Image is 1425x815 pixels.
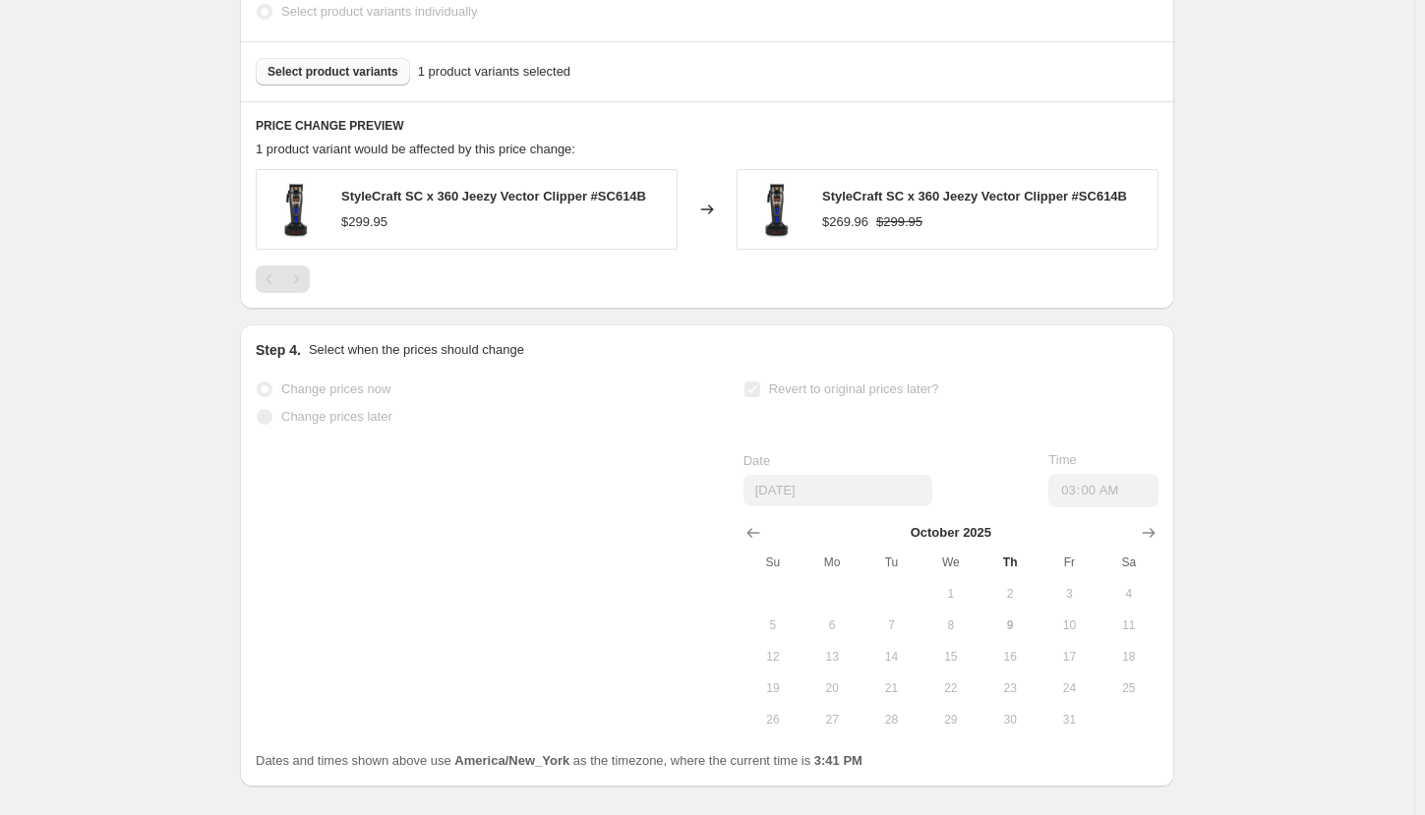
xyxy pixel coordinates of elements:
button: Wednesday October 15 2025 [921,641,980,672]
span: 5 [751,617,795,633]
button: Sunday October 19 2025 [743,672,802,704]
button: Thursday October 30 2025 [980,704,1039,735]
span: Fr [1047,554,1091,570]
p: Select when the prices should change [309,340,524,360]
button: Thursday October 23 2025 [980,672,1039,704]
button: Saturday October 18 2025 [1099,641,1158,672]
button: Friday October 3 2025 [1039,578,1098,610]
span: 17 [1047,649,1091,665]
img: stylecraft182590_80x.jpg [747,180,806,239]
button: Sunday October 5 2025 [743,610,802,641]
span: StyleCraft SC x 360 Jeezy Vector Clipper #SC614B [341,189,646,204]
button: Tuesday October 14 2025 [861,641,920,672]
span: Su [751,554,795,570]
span: 4 [1107,586,1151,602]
button: Saturday October 25 2025 [1099,672,1158,704]
span: Time [1048,452,1076,467]
h2: Step 4. [256,340,301,360]
span: Change prices now [281,381,390,396]
span: StyleCraft SC x 360 Jeezy Vector Clipper #SC614B [822,189,1127,204]
span: 31 [1047,712,1091,728]
button: Thursday October 2 2025 [980,578,1039,610]
button: Wednesday October 22 2025 [921,672,980,704]
button: Monday October 20 2025 [802,672,861,704]
button: Sunday October 12 2025 [743,641,802,672]
button: Show previous month, September 2025 [740,519,767,547]
th: Wednesday [921,547,980,578]
span: Tu [869,554,913,570]
span: 9 [988,617,1032,633]
span: Sa [1107,554,1151,570]
span: 28 [869,712,913,728]
th: Tuesday [861,547,920,578]
span: Change prices later [281,409,392,424]
span: Revert to original prices later? [769,381,939,396]
span: 20 [810,680,854,696]
span: 23 [988,680,1032,696]
button: Tuesday October 21 2025 [861,672,920,704]
button: Friday October 10 2025 [1039,610,1098,641]
button: Monday October 13 2025 [802,641,861,672]
span: 14 [869,649,913,665]
strike: $299.95 [876,212,922,232]
span: 3 [1047,586,1091,602]
div: $299.95 [341,212,387,232]
button: Saturday October 4 2025 [1099,578,1158,610]
button: Monday October 6 2025 [802,610,861,641]
b: America/New_York [454,753,569,768]
input: 12:00 [1048,474,1158,507]
span: We [929,554,973,570]
button: Friday October 24 2025 [1039,672,1098,704]
span: 19 [751,680,795,696]
th: Monday [802,547,861,578]
span: 22 [929,680,973,696]
button: Sunday October 26 2025 [743,704,802,735]
span: 7 [869,617,913,633]
button: Saturday October 11 2025 [1099,610,1158,641]
button: Friday October 17 2025 [1039,641,1098,672]
span: 25 [1107,680,1151,696]
span: 18 [1107,649,1151,665]
div: $269.96 [822,212,868,232]
button: Friday October 31 2025 [1039,704,1098,735]
button: Tuesday October 7 2025 [861,610,920,641]
span: 12 [751,649,795,665]
button: Wednesday October 29 2025 [921,704,980,735]
span: 1 product variant would be affected by this price change: [256,142,575,156]
h6: PRICE CHANGE PREVIEW [256,118,1158,134]
input: 10/9/2025 [743,475,932,506]
span: 13 [810,649,854,665]
span: 1 [929,586,973,602]
span: Mo [810,554,854,570]
button: Today Thursday October 9 2025 [980,610,1039,641]
nav: Pagination [256,265,310,293]
button: Tuesday October 28 2025 [861,704,920,735]
th: Friday [1039,547,1098,578]
span: 21 [869,680,913,696]
button: Wednesday October 1 2025 [921,578,980,610]
button: Show next month, November 2025 [1135,519,1162,547]
span: 15 [929,649,973,665]
span: 30 [988,712,1032,728]
span: 27 [810,712,854,728]
span: 29 [929,712,973,728]
span: 10 [1047,617,1091,633]
b: 3:41 PM [814,753,862,768]
span: 26 [751,712,795,728]
span: 6 [810,617,854,633]
span: Dates and times shown above use as the timezone, where the current time is [256,753,862,768]
button: Wednesday October 8 2025 [921,610,980,641]
img: stylecraft182590_80x.jpg [267,180,326,239]
span: Th [988,554,1032,570]
span: 11 [1107,617,1151,633]
span: 1 product variants selected [418,62,570,82]
span: Date [743,453,770,468]
span: 8 [929,617,973,633]
span: 16 [988,649,1032,665]
span: 2 [988,586,1032,602]
span: Select product variants individually [281,4,477,19]
button: Monday October 27 2025 [802,704,861,735]
span: 24 [1047,680,1091,696]
th: Sunday [743,547,802,578]
th: Thursday [980,547,1039,578]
